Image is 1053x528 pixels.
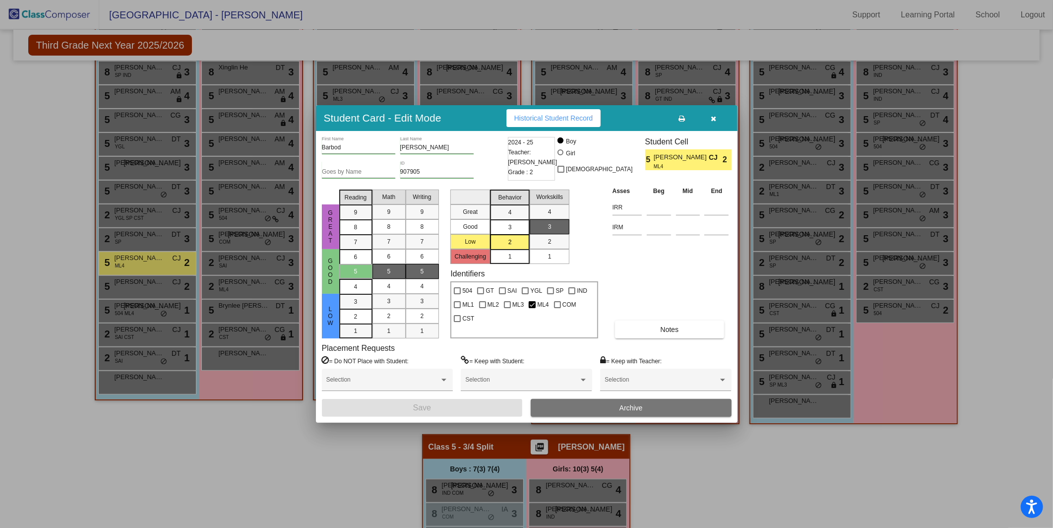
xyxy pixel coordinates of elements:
span: 2 [354,312,358,321]
button: Save [322,399,523,417]
h3: Student Cell [645,137,732,146]
span: GT [486,285,494,297]
span: Reading [345,193,367,202]
input: assessment [613,220,642,235]
span: 1 [421,327,424,335]
input: goes by name [322,169,395,176]
span: 2 [548,237,552,246]
span: 3 [354,297,358,306]
span: SP [556,285,563,297]
span: 1 [548,252,552,261]
span: Historical Student Record [514,114,593,122]
span: Writing [413,193,431,201]
span: 2024 - 25 [508,137,534,147]
span: 5 [354,267,358,276]
span: Archive [619,404,643,412]
span: 2 [387,312,391,321]
span: 2 [508,238,512,247]
span: 4 [387,282,391,291]
span: 2 [723,154,731,166]
span: Save [413,403,431,412]
span: CST [462,313,474,325]
span: 5 [387,267,391,276]
label: = Do NOT Place with Student: [322,356,409,366]
span: COM [562,299,576,311]
button: Notes [615,321,724,338]
div: Boy [565,137,576,146]
span: [PERSON_NAME] [654,152,709,163]
span: 1 [387,327,391,335]
th: Mid [674,186,702,197]
span: 6 [421,252,424,261]
button: Archive [531,399,732,417]
span: 9 [354,208,358,217]
th: End [702,186,731,197]
span: SAI [507,285,517,297]
span: YGL [530,285,542,297]
span: [DEMOGRAPHIC_DATA] [566,163,632,175]
span: 4 [421,282,424,291]
span: Behavior [498,193,522,202]
span: 9 [421,207,424,216]
span: ML3 [512,299,524,311]
label: Identifiers [450,269,485,278]
h3: Student Card - Edit Mode [324,112,441,124]
label: = Keep with Teacher: [600,356,662,366]
label: Placement Requests [322,343,395,353]
span: 6 [387,252,391,261]
span: 504 [462,285,472,297]
span: ML1 [462,299,474,311]
span: Teacher: [PERSON_NAME] [508,147,557,167]
label: = Keep with Student: [461,356,524,366]
span: Math [382,193,396,201]
span: 8 [387,222,391,231]
input: Enter ID [400,169,474,176]
span: 8 [354,223,358,232]
span: ML4 [654,163,702,170]
span: 3 [548,222,552,231]
span: ML4 [537,299,549,311]
span: 3 [421,297,424,306]
span: Workskills [536,193,563,201]
span: 4 [354,282,358,291]
div: Girl [565,149,575,158]
span: 7 [421,237,424,246]
span: 7 [387,237,391,246]
span: Notes [661,326,679,333]
span: 9 [387,207,391,216]
th: Beg [644,186,674,197]
span: 1 [354,327,358,335]
th: Asses [610,186,644,197]
span: 5 [645,154,654,166]
span: Low [326,306,335,327]
span: 8 [421,222,424,231]
span: 3 [508,223,512,232]
span: Great [326,209,335,244]
span: 3 [387,297,391,306]
span: 6 [354,253,358,262]
span: 7 [354,238,358,247]
span: ML2 [488,299,499,311]
span: Good [326,258,335,285]
span: 5 [421,267,424,276]
span: CJ [709,152,723,163]
input: assessment [613,200,642,215]
span: Grade : 2 [508,167,533,177]
span: 4 [548,207,552,216]
span: IND [577,285,587,297]
span: 1 [508,252,512,261]
button: Historical Student Record [506,109,601,127]
span: 4 [508,208,512,217]
span: 2 [421,312,424,321]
